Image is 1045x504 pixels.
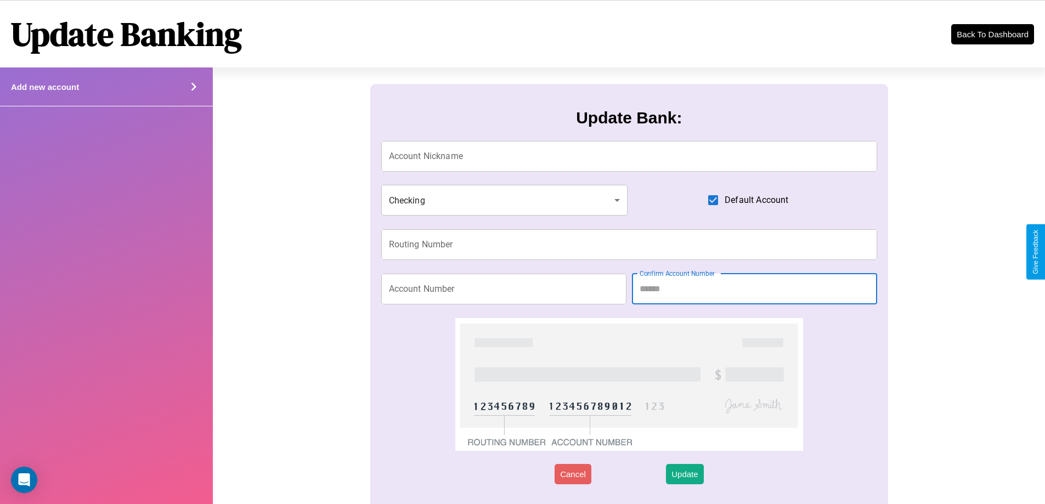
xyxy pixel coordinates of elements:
[11,82,79,92] h4: Add new account
[666,464,703,484] button: Update
[725,194,788,207] span: Default Account
[555,464,591,484] button: Cancel
[1032,230,1040,274] div: Give Feedback
[640,269,715,278] label: Confirm Account Number
[455,318,803,451] img: check
[951,24,1034,44] button: Back To Dashboard
[576,109,682,127] h3: Update Bank:
[381,185,628,216] div: Checking
[11,12,242,56] h1: Update Banking
[11,467,37,493] div: Open Intercom Messenger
